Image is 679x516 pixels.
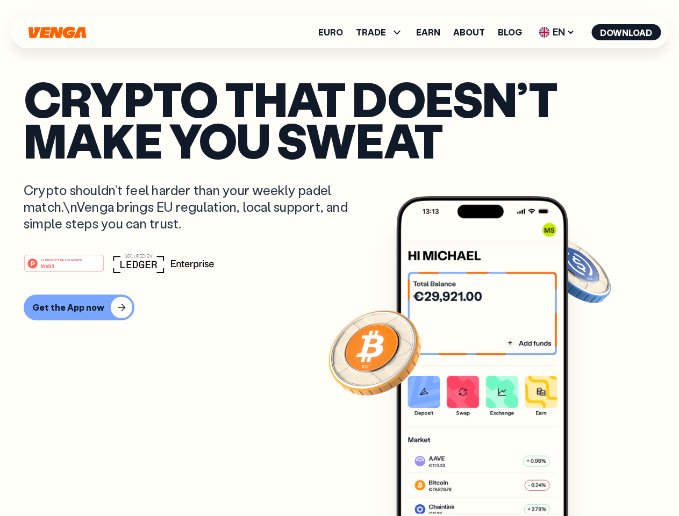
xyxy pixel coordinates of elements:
a: #1 PRODUCT OF THE MONTHWeb3 [24,261,104,275]
a: Get the App now [24,295,655,320]
a: Euro [318,28,343,37]
tspan: #1 PRODUCT OF THE MONTH [41,258,82,261]
img: Bitcoin [326,304,423,400]
span: TRADE [356,28,386,37]
svg: Home [27,26,87,39]
img: USDC coin [536,231,613,309]
a: Blog [498,28,522,37]
img: flag-uk [539,27,549,38]
tspan: Web3 [41,262,54,268]
div: Get the App now [32,302,104,313]
p: Crypto that doesn’t make you sweat [24,78,655,160]
span: TRADE [356,26,403,39]
button: Download [591,24,661,40]
button: Get the App now [24,295,134,320]
p: Crypto shouldn’t feel harder than your weekly padel match.\nVenga brings EU regulation, local sup... [24,182,363,232]
a: Earn [416,28,440,37]
a: About [453,28,485,37]
span: EN [535,24,578,41]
